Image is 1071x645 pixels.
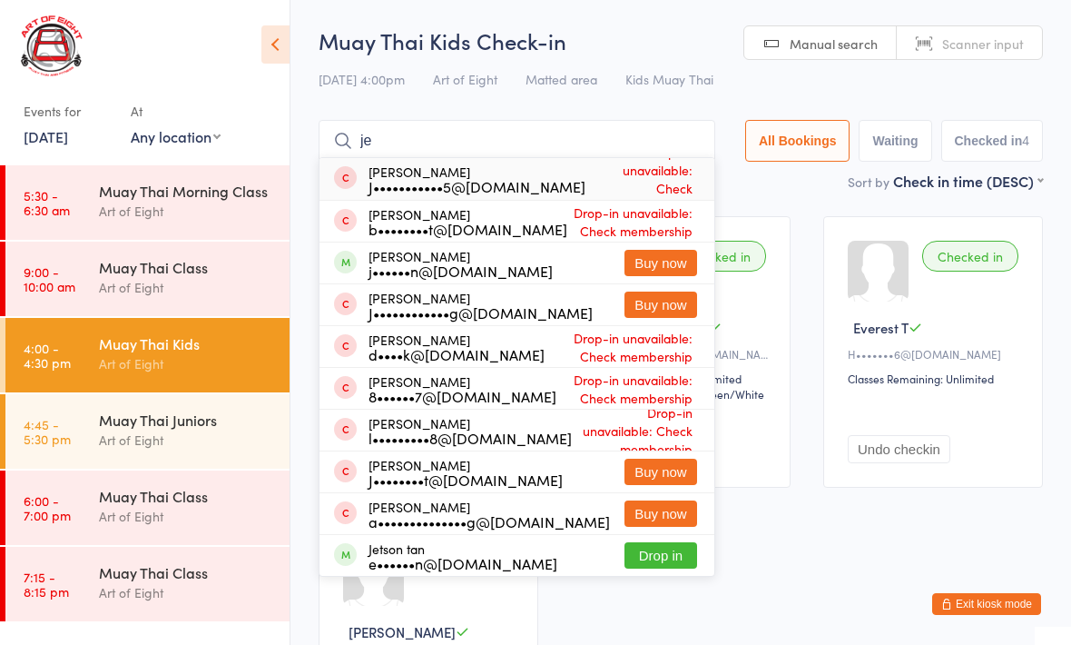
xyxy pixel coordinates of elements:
time: 6:00 - 7:00 pm [24,493,71,522]
time: 4:00 - 4:30 pm [24,341,71,370]
div: J•••••••••••5@[DOMAIN_NAME] [368,179,585,193]
div: Art of Eight [99,506,274,527]
div: Art of Eight [99,430,274,451]
div: Check in time (DESC) [893,171,1043,191]
button: Exit kiosk mode [932,593,1041,615]
span: Drop-in unavailable: Check membership [572,399,697,462]
label: Sort by [848,173,889,191]
div: Art of Eight [99,201,274,222]
div: Any location [131,126,221,146]
div: Muay Thai Morning Class [99,181,274,201]
span: [PERSON_NAME] [349,622,456,641]
div: [PERSON_NAME] [368,500,610,529]
img: Art of Eight [18,14,86,78]
button: Drop in [624,542,697,569]
time: 7:15 - 8:15 pm [24,570,69,599]
button: Buy now [624,459,697,485]
span: Manual search [790,35,878,53]
span: Drop-in unavailable: Check membership [567,199,697,244]
time: 9:00 - 10:00 am [24,264,75,293]
div: Checked in [922,241,1018,272]
div: Muay Thai Class [99,562,274,582]
div: Muay Thai Kids [99,333,274,353]
span: Drop-in unavailable: Check membership [585,138,697,220]
time: 4:45 - 5:30 pm [24,417,71,446]
button: Buy now [624,501,697,527]
a: 4:00 -4:30 pmMuay Thai KidsArt of Eight [5,318,290,392]
a: 7:15 -8:15 pmMuay Thai ClassArt of Eight [5,547,290,621]
input: Search [319,120,715,162]
a: 4:45 -5:30 pmMuay Thai JuniorsArt of Eight [5,394,290,469]
div: e••••••n@[DOMAIN_NAME] [368,556,557,571]
div: Muay Thai Class [99,486,274,506]
div: l•••••••••8@[DOMAIN_NAME] [368,431,572,445]
div: [PERSON_NAME] [368,291,593,320]
h2: Muay Thai Kids Check-in [319,25,1043,55]
div: Checked in [670,241,766,272]
div: b••••••••t@[DOMAIN_NAME] [368,222,567,236]
div: 4 [1022,134,1029,148]
div: [PERSON_NAME] [368,458,563,487]
a: 5:30 -6:30 amMuay Thai Morning ClassArt of Eight [5,165,290,240]
div: Art of Eight [99,353,274,374]
button: Buy now [624,250,697,276]
div: 8••••••7@[DOMAIN_NAME] [368,389,556,403]
div: [PERSON_NAME] [368,249,553,278]
div: [PERSON_NAME] [368,374,556,403]
button: All Bookings [745,120,850,162]
span: Everest T [853,318,909,337]
div: [PERSON_NAME] [368,416,572,445]
span: [DATE] 4:00pm [319,70,405,88]
button: Checked in4 [941,120,1044,162]
div: At [131,96,221,126]
div: Art of Eight [99,582,274,603]
div: a••••••••••••••g@[DOMAIN_NAME] [368,514,610,529]
div: Muay Thai Juniors [99,410,274,430]
div: d••••k@[DOMAIN_NAME] [368,347,545,362]
button: Waiting [859,120,931,162]
div: Events for [24,96,113,126]
div: Muay Thai Class [99,257,274,277]
div: [PERSON_NAME] [368,332,545,362]
span: Kids Muay Thai [625,70,713,88]
a: 6:00 -7:00 pmMuay Thai ClassArt of Eight [5,471,290,545]
span: Art of Eight [433,70,497,88]
div: Classes Remaining: Unlimited [848,371,1024,386]
a: [DATE] [24,126,68,146]
div: [PERSON_NAME] [368,164,585,193]
div: j••••••n@[DOMAIN_NAME] [368,263,553,278]
span: Drop-in unavailable: Check membership [545,324,697,370]
div: J••••••••t@[DOMAIN_NAME] [368,472,563,487]
a: 9:00 -10:00 amMuay Thai ClassArt of Eight [5,242,290,316]
span: Matted area [526,70,597,88]
time: 5:30 - 6:30 am [24,188,70,217]
span: Drop-in unavailable: Check membership [556,366,697,412]
div: H•••••••6@[DOMAIN_NAME] [848,346,1024,362]
div: J••••••••••••g@[DOMAIN_NAME] [368,305,593,320]
div: Art of Eight [99,277,274,298]
button: Buy now [624,292,697,318]
div: [PERSON_NAME] [368,207,567,236]
span: Scanner input [942,35,1024,53]
button: Undo checkin [848,435,950,463]
div: Jetson tan [368,541,557,571]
